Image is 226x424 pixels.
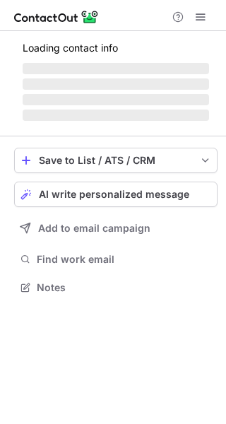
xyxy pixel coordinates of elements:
div: Save to List / ATS / CRM [39,155,193,166]
span: ‌ [23,94,209,105]
img: ContactOut v5.3.10 [14,8,99,25]
span: ‌ [23,63,209,74]
button: Add to email campaign [14,216,218,241]
button: AI write personalized message [14,182,218,207]
span: Notes [37,281,212,294]
span: ‌ [23,78,209,90]
span: AI write personalized message [39,189,189,200]
button: Find work email [14,249,218,269]
button: Notes [14,278,218,298]
button: save-profile-one-click [14,148,218,173]
span: ‌ [23,110,209,121]
span: Add to email campaign [38,223,150,234]
p: Loading contact info [23,42,209,54]
span: Find work email [37,253,212,266]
